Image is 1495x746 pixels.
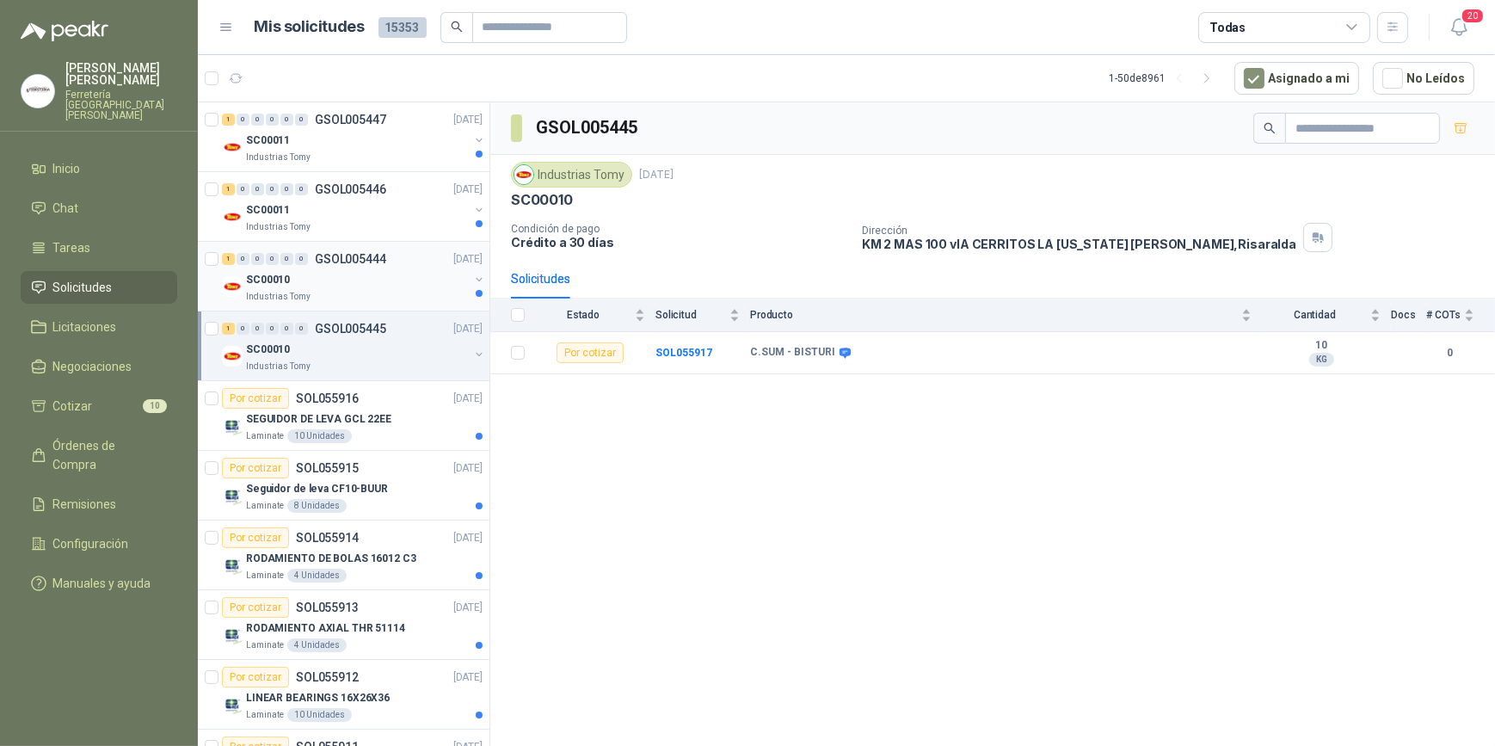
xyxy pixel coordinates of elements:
img: Company Logo [222,694,243,715]
a: Inicio [21,152,177,185]
a: Manuales y ayuda [21,567,177,600]
p: SOL055913 [296,601,359,613]
div: 1 - 50 de 8961 [1109,65,1221,92]
p: GSOL005444 [315,253,386,265]
button: 20 [1443,12,1474,43]
img: Company Logo [222,555,243,576]
p: SOL055914 [296,532,359,544]
p: RODAMIENTO AXIAL THR 51114 [246,620,405,637]
p: SC00011 [246,202,290,219]
p: Industrias Tomy [246,290,311,304]
div: 1 [222,253,235,265]
p: GSOL005447 [315,114,386,126]
div: 0 [266,323,279,335]
button: No Leídos [1373,62,1474,95]
b: C.SUM - BISTURI [750,346,835,360]
th: Producto [750,299,1262,332]
p: SC00010 [246,272,290,288]
p: Industrias Tomy [246,360,311,373]
p: KM 2 MAS 100 vIA CERRITOS LA [US_STATE] [PERSON_NAME] , Risaralda [862,237,1296,251]
span: Configuración [53,534,129,553]
p: [DATE] [453,251,483,268]
p: [DATE] [639,167,674,183]
div: Todas [1209,18,1246,37]
p: LINEAR BEARINGS 16X26X36 [246,690,390,706]
div: Por cotizar [222,527,289,548]
p: Laminate [246,569,284,583]
span: Cantidad [1262,309,1367,321]
p: Condición de pago [511,223,848,235]
th: # COTs [1426,299,1495,332]
div: 10 Unidades [287,429,352,443]
p: Industrias Tomy [246,151,311,164]
img: Company Logo [222,276,243,297]
span: Negociaciones [53,357,132,376]
img: Company Logo [222,346,243,367]
a: SOL055917 [655,347,712,359]
div: 1 [222,323,235,335]
div: 0 [237,253,249,265]
img: Company Logo [22,75,54,108]
div: Solicitudes [511,269,570,288]
p: [DATE] [453,112,483,128]
p: GSOL005446 [315,183,386,195]
p: [DATE] [453,530,483,546]
div: 0 [237,183,249,195]
span: 10 [143,399,167,413]
p: SC00010 [511,191,573,209]
span: Solicitud [655,309,726,321]
img: Company Logo [222,416,243,436]
p: SC00011 [246,133,290,149]
span: Cotizar [53,397,93,416]
span: Remisiones [53,495,117,514]
span: Inicio [53,159,81,178]
p: [DATE] [453,460,483,477]
div: 0 [280,183,293,195]
div: 0 [295,323,308,335]
a: Órdenes de Compra [21,429,177,481]
a: Cotizar10 [21,390,177,422]
p: [DATE] [453,600,483,616]
p: Seguidor de leva CF10-BUUR [246,481,388,497]
h1: Mis solicitudes [255,15,365,40]
a: Por cotizarSOL055914[DATE] Company LogoRODAMIENTO DE BOLAS 16012 C3Laminate4 Unidades [198,521,489,590]
a: 1 0 0 0 0 0 GSOL005444[DATE] Company LogoSC00010Industrias Tomy [222,249,486,304]
th: Docs [1391,299,1426,332]
p: [DATE] [453,669,483,686]
p: Laminate [246,429,284,443]
div: Por cotizar [222,667,289,687]
span: Chat [53,199,79,218]
button: Asignado a mi [1234,62,1359,95]
th: Cantidad [1262,299,1391,332]
div: 0 [295,183,308,195]
th: Estado [535,299,655,332]
span: Tareas [53,238,91,257]
a: Remisiones [21,488,177,521]
p: GSOL005445 [315,323,386,335]
p: Dirección [862,225,1296,237]
div: 4 Unidades [287,569,347,583]
p: Laminate [246,499,284,513]
span: search [1264,122,1276,134]
div: 1 [222,183,235,195]
div: Por cotizar [222,597,289,618]
span: # COTs [1426,309,1461,321]
span: Licitaciones [53,318,117,336]
img: Company Logo [222,485,243,506]
a: Chat [21,192,177,225]
p: Crédito a 30 días [511,235,848,250]
div: 0 [280,253,293,265]
div: 10 Unidades [287,708,352,722]
p: RODAMIENTO DE BOLAS 16012 C3 [246,551,416,567]
div: Por cotizar [222,458,289,478]
p: Laminate [246,638,284,652]
a: Por cotizarSOL055913[DATE] Company LogoRODAMIENTO AXIAL THR 51114Laminate4 Unidades [198,590,489,660]
p: [DATE] [453,321,483,337]
p: [DATE] [453,182,483,198]
span: Solicitudes [53,278,113,297]
div: 8 Unidades [287,499,347,513]
img: Company Logo [514,165,533,184]
span: Órdenes de Compra [53,436,161,474]
a: Solicitudes [21,271,177,304]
